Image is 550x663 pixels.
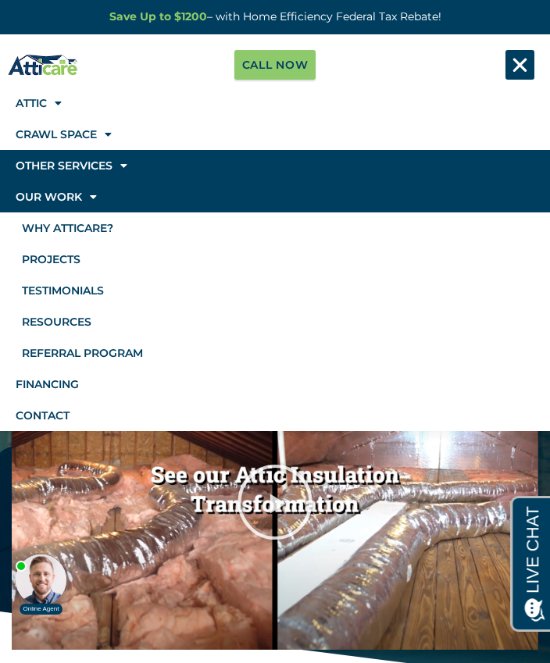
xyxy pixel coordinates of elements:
a: Call Now [234,50,316,80]
p: – with Home Efficiency Federal Tax Rebate! [8,8,542,26]
span: Opens a chat window [38,12,126,32]
iframe: Chat Invitation [8,499,258,616]
a: Save Up to $1200 [109,9,207,23]
span: Call Now [242,54,309,76]
div: Menu Toggle [505,50,535,80]
div: Play Video [236,463,314,541]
